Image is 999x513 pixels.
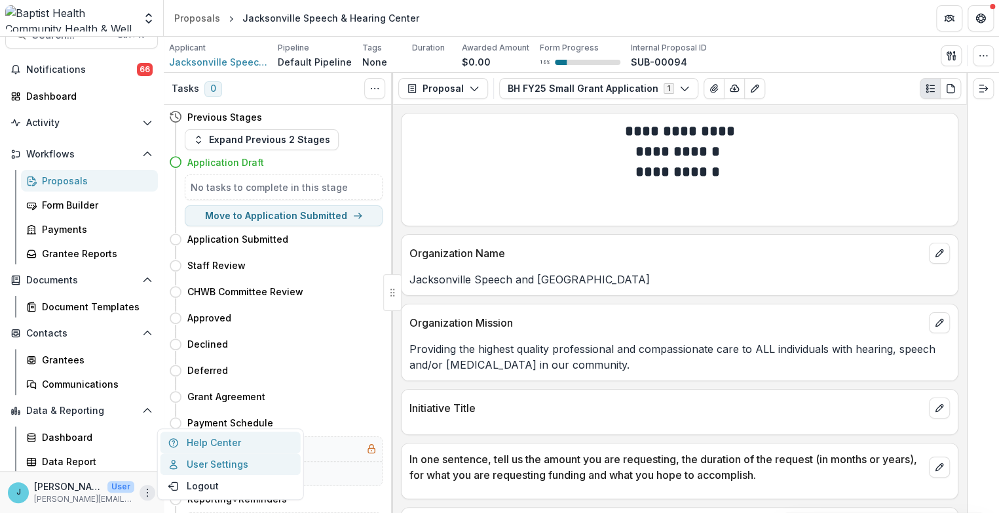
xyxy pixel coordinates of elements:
p: 18 % [540,58,550,67]
div: Proposals [174,11,220,25]
a: Grantee Reports [21,243,158,264]
h4: Deferred [187,363,228,377]
button: edit [929,457,950,478]
span: Activity [26,117,137,129]
button: Notifications66 [5,59,158,80]
button: Expand Previous 2 Stages [185,129,339,150]
div: Proposals [42,174,147,188]
a: Payments [21,218,158,240]
h4: Declined [187,337,228,351]
div: Jennifer [16,488,21,497]
a: Proposals [21,170,158,192]
p: [PERSON_NAME] [34,480,102,493]
div: Grantee Reports [42,247,147,260]
span: Data & Reporting [26,405,137,417]
button: Partners [936,5,962,31]
p: Initiative Title [409,400,924,416]
h3: Tasks [172,83,199,94]
a: Dashboard [5,85,158,107]
button: PDF view [940,78,961,99]
button: Move to Application Submitted [185,205,383,226]
span: 66 [137,63,153,76]
div: Data Report [42,455,147,468]
button: Toggle View Cancelled Tasks [364,78,385,99]
a: Document Templates [21,296,158,318]
p: Organization Name [409,245,924,261]
span: Notifications [26,64,137,75]
h4: Application Draft [187,155,264,169]
div: Document Templates [42,300,147,314]
h4: Application Submitted [187,232,288,246]
div: Grantees [42,353,147,367]
a: Data Report [21,451,158,472]
p: Pipeline [278,42,309,54]
p: Form Progress [540,42,599,54]
nav: breadcrumb [169,9,424,28]
button: Open Contacts [5,323,158,344]
a: Proposals [169,9,225,28]
h4: Previous Stages [187,110,262,124]
h4: Payment Schedule [187,416,273,430]
p: SUB-00094 [631,55,687,69]
button: Open Workflows [5,144,158,165]
div: Communications [42,377,147,391]
span: 0 [204,81,222,97]
h4: Staff Review [187,258,246,272]
button: Open Activity [5,112,158,133]
button: edit [929,398,950,419]
div: Jacksonville Speech & Hearing Center [242,11,419,25]
button: edit [929,243,950,264]
button: Edit as form [744,78,765,99]
p: Organization Mission [409,315,924,331]
a: Grantees [21,349,158,371]
button: Open entity switcher [140,5,158,31]
a: Form Builder [21,194,158,216]
button: View Attached Files [704,78,725,99]
span: Documents [26,275,137,286]
button: More [140,485,155,501]
span: Workflows [26,149,137,160]
button: Get Help [968,5,994,31]
p: Awarded Amount [462,42,529,54]
button: BH FY25 Small Grant Application1 [499,78,698,99]
p: Applicant [169,42,206,54]
button: edit [929,312,950,333]
a: Communications [21,373,158,395]
a: Jacksonville Speech and [GEOGRAPHIC_DATA] [169,55,267,69]
a: Dashboard [21,426,158,448]
button: Open Documents [5,270,158,291]
span: Contacts [26,328,137,339]
p: Default Pipeline [278,55,352,69]
p: Duration [412,42,445,54]
button: Expand right [973,78,994,99]
p: $0.00 [462,55,491,69]
p: Internal Proposal ID [631,42,707,54]
div: Form Builder [42,198,147,212]
div: Payments [42,222,147,236]
h4: Approved [187,311,231,325]
p: None [362,55,387,69]
p: Tags [362,42,382,54]
div: Dashboard [42,430,147,444]
p: [PERSON_NAME][EMAIL_ADDRESS][PERSON_NAME][DOMAIN_NAME] [34,493,134,505]
button: Proposal [398,78,488,99]
p: In one sentence, tell us the amount you are requesting, the duration of the request (in months or... [409,451,924,483]
h5: No tasks to complete in this stage [191,180,377,194]
div: Dashboard [26,89,147,103]
h4: CHWB Committee Review [187,285,303,298]
p: Providing the highest quality professional and compassionate care to ALL individuals with hearing... [409,341,950,373]
button: Plaintext view [920,78,941,99]
button: Open Data & Reporting [5,400,158,421]
p: User [107,481,134,493]
p: Jacksonville Speech and [GEOGRAPHIC_DATA] [409,272,950,287]
img: Baptist Health Community Health & Well Being logo [5,5,134,31]
h4: Grant Agreement [187,390,265,403]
